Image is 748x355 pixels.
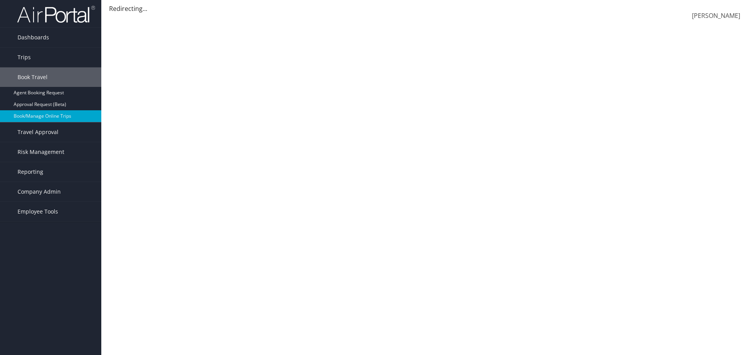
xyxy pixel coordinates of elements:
[18,202,58,221] span: Employee Tools
[18,162,43,182] span: Reporting
[18,28,49,47] span: Dashboards
[17,5,95,23] img: airportal-logo.png
[18,48,31,67] span: Trips
[18,67,48,87] span: Book Travel
[692,4,740,28] a: [PERSON_NAME]
[692,11,740,20] span: [PERSON_NAME]
[18,182,61,201] span: Company Admin
[18,122,58,142] span: Travel Approval
[18,142,64,162] span: Risk Management
[109,4,740,13] div: Redirecting...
